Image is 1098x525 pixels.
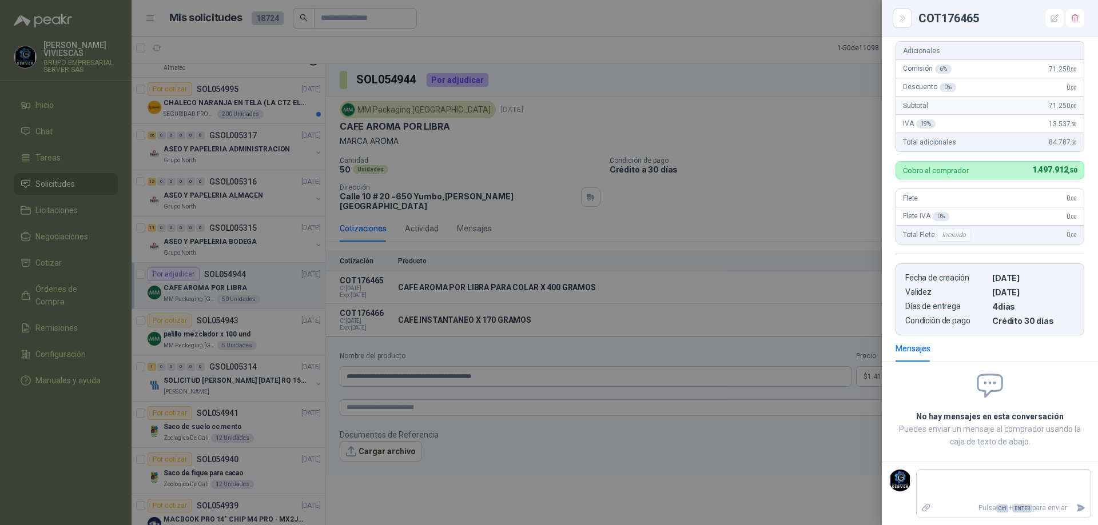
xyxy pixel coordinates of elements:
h2: No hay mensajes en esta conversación [896,410,1084,423]
span: 0 [1067,83,1077,91]
span: 0 [1067,231,1077,239]
span: 0 [1067,194,1077,202]
p: Condición de pago [905,316,988,326]
span: Total Flete [903,228,973,242]
p: Validez [905,287,988,297]
div: Adicionales [896,42,1084,60]
div: 0 % [940,83,956,92]
span: 0 [1067,213,1077,221]
span: 84.787 [1049,138,1077,146]
span: Descuento [903,83,956,92]
span: ENTER [1012,504,1032,512]
span: Comisión [903,65,952,74]
span: Subtotal [903,102,928,110]
p: [DATE] [992,287,1075,297]
p: Crédito 30 días [992,316,1075,326]
button: Enviar [1072,498,1091,518]
span: Ctrl [996,504,1008,512]
img: Company Logo [889,470,911,491]
p: Días de entrega [905,302,988,311]
div: 19 % [916,119,936,129]
span: 1.497.912 [1032,165,1077,174]
p: Puedes enviar un mensaje al comprador usando la caja de texto de abajo. [896,423,1084,448]
span: 13.537 [1049,120,1077,128]
div: Total adicionales [896,133,1084,151]
span: ,00 [1070,85,1077,91]
div: 6 % [935,65,952,74]
span: IVA [903,119,936,129]
div: 0 % [933,212,949,221]
span: ,00 [1070,103,1077,109]
span: 71.250 [1049,102,1077,110]
span: 71.250 [1049,65,1077,73]
button: Close [896,11,909,25]
span: ,00 [1070,214,1077,220]
p: Pulsa + para enviar [936,498,1072,518]
div: Incluido [937,228,971,242]
span: ,00 [1070,66,1077,73]
p: Fecha de creación [905,273,988,283]
div: Mensajes [896,342,930,355]
p: [DATE] [992,273,1075,283]
p: 4 dias [992,302,1075,311]
span: ,00 [1070,232,1077,238]
div: COT176465 [918,9,1084,27]
label: Adjuntar archivos [917,498,936,518]
span: ,00 [1070,195,1077,202]
span: ,50 [1068,167,1077,174]
span: Flete [903,194,918,202]
span: ,50 [1070,139,1077,146]
span: Flete IVA [903,212,949,221]
span: ,50 [1070,121,1077,127]
p: Cobro al comprador [903,167,969,174]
